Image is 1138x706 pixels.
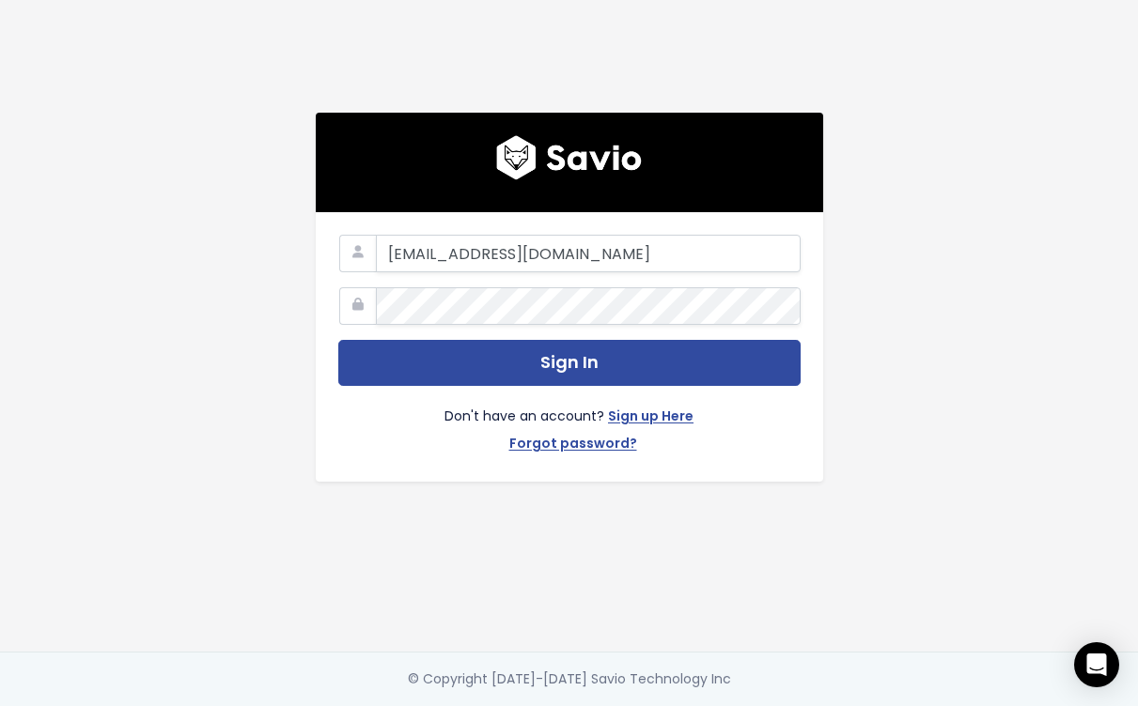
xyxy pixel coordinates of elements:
[496,135,642,180] img: logo600x187.a314fd40982d.png
[608,405,694,432] a: Sign up Here
[338,386,801,459] div: Don't have an account?
[1074,642,1119,687] div: Open Intercom Messenger
[509,432,637,459] a: Forgot password?
[376,235,801,272] input: Your Work Email Address
[408,668,731,691] div: © Copyright [DATE]-[DATE] Savio Technology Inc
[338,340,801,386] button: Sign In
